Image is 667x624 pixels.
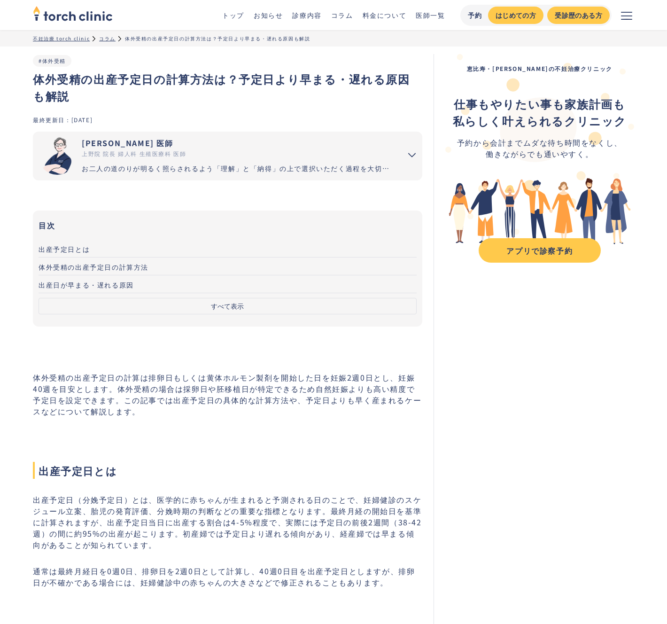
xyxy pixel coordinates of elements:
div: アプリで診察予約 [487,245,592,256]
div: 最終更新日： [33,116,71,124]
img: torch clinic [33,3,113,23]
a: 体外受精の出産予定日の計算方法 [39,257,417,275]
h3: 目次 [39,218,417,232]
div: 受診歴のある方 [555,10,602,20]
strong: 恵比寿・[PERSON_NAME]の不妊治療クリニック [467,64,613,72]
div: 体外受精の出産予定日の計算方法は？予定日より早まる・遅れる原因も解説 [125,35,310,42]
summary: 市山 卓彦 [PERSON_NAME] 医師 上野院 院長 婦人科 生殖医療科 医師 お二人の道のりが明るく照らされるよう「理解」と「納得」の上で選択いただく過程を大切にしています。エビデンスに... [33,132,422,180]
a: 不妊治療 torch clinic [33,35,90,42]
a: [PERSON_NAME] 医師 上野院 院長 婦人科 生殖医療科 医師 お二人の道のりが明るく照らされるよう「理解」と「納得」の上で選択いただく過程を大切にしています。エビデンスに基づいた高水... [33,132,394,180]
span: 出産日が早まる・遅れる原因 [39,280,134,289]
img: 市山 卓彦 [39,137,76,175]
div: [DATE] [71,116,93,124]
strong: 私らしく叶えられるクリニック [453,112,627,129]
a: home [33,7,113,23]
p: 通常は最終月経日を0週0日、﻿排卵日を2週0日として計算し、40週0日目を出産予定日としますが、排卵日が不確かである場合には、妊婦健診中の赤ちゃんの大きさなどで修正されることもあります。 [33,565,422,588]
span: 出産予定日とは [39,244,90,254]
h1: 体外受精の出産予定日の計算方法は？予定日より早まる・遅れる原因も解説 [33,70,422,104]
ul: パンくずリスト [33,35,634,42]
p: 体外受精の出産予定日の計算は排卵日もしくは黄体ホルモン製剤を開始した日を妊娠2週0日とし、妊娠40週を目安とします。体外受精の場合は採卵日や胚移植日が特定できるため自然妊娠よりも高い精度で予定日... [33,372,422,417]
a: トップ [222,10,244,20]
div: 予約 [468,10,482,20]
button: すべて表示 [39,298,417,314]
a: #体外受精 [39,57,66,64]
a: コラム [99,35,116,42]
span: 体外受精の出産予定日の計算方法 [39,262,148,272]
div: [PERSON_NAME] 医師 [82,137,394,148]
div: お二人の道のりが明るく照らされるよう「理解」と「納得」の上で選択いただく過程を大切にしています。エビデンスに基づいた高水準の医療提供により「幸せな家族計画の実現」をお手伝いさせていただきます。 [82,164,394,173]
a: 医師一覧 [416,10,445,20]
div: ‍ ‍ [453,95,627,129]
a: 受診歴のある方 [547,7,610,24]
a: 出産予定日とは [39,240,417,257]
a: アプリで診察予約 [479,238,601,263]
a: 出産日が早まる・遅れる原因 [39,275,417,293]
a: コラム [331,10,353,20]
a: 診療内容 [292,10,321,20]
a: お知らせ [254,10,283,20]
a: はじめての方 [488,7,543,24]
strong: 仕事もやりたい事も家族計画も [454,95,625,112]
div: 上野院 院長 婦人科 生殖医療科 医師 [82,149,394,158]
div: 予約から会計までムダな待ち時間をなくし、 働きながらでも通いやすく。 [453,137,627,159]
div: はじめての方 [496,10,536,20]
span: 出産予定日とは [33,462,422,479]
p: 出産予定日（分娩予定日）とは、医学的に赤ちゃんが生まれると予測される日のことで、妊婦健診のスケジュール立案、胎児の発育評価、分娩時期の判断などの重要な指標となります。最終月経の開始日を基準に計算... [33,494,422,550]
a: 料金について [363,10,407,20]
